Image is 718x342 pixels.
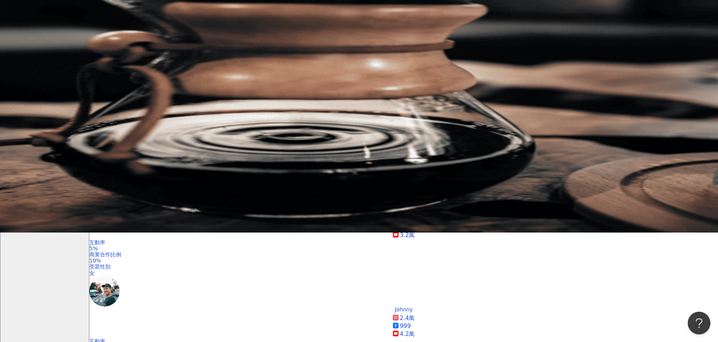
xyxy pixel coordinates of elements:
[89,251,718,258] div: 商業合作比例
[89,208,718,276] a: Cindy1.4萬1.1萬3.2萬互動率5%商業合作比例10%受眾性別女
[89,239,718,245] div: 互動率
[688,312,710,334] iframe: Help Scout Beacon - Open
[400,330,415,338] div: 4.2萬
[89,276,718,306] a: KOL Avatar
[89,276,120,306] img: KOL Avatar
[400,231,415,239] div: 3.2萬
[89,270,718,276] div: 女
[89,258,718,264] div: 10%
[400,314,415,322] div: 2.4萬
[89,264,718,270] div: 受眾性別
[395,306,413,312] div: Johnny
[400,322,411,330] div: 999
[89,245,718,251] div: 5%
